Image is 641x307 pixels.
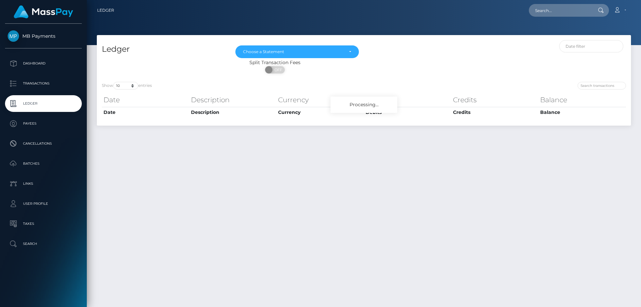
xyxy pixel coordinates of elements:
a: Transactions [5,75,82,92]
h4: Ledger [102,43,225,55]
a: Dashboard [5,55,82,72]
th: Credits [451,107,539,118]
p: Cancellations [8,139,79,149]
th: Date [102,107,189,118]
img: MB Payments [8,30,19,42]
a: Ledger [5,95,82,112]
th: Debits [364,107,451,118]
span: MB Payments [5,33,82,39]
p: Ledger [8,99,79,109]
a: Search [5,236,82,252]
a: User Profile [5,195,82,212]
th: Description [189,93,277,107]
p: Transactions [8,79,79,89]
input: Search... [529,4,592,17]
span: OFF [269,66,285,73]
select: Showentries [113,82,138,90]
a: Links [5,175,82,192]
a: Payees [5,115,82,132]
p: User Profile [8,199,79,209]
th: Credits [451,93,539,107]
label: Show entries [102,82,152,90]
input: Date filter [559,40,624,52]
th: Balance [539,93,626,107]
th: Debits [364,93,451,107]
a: Ledger [97,3,114,17]
p: Payees [8,119,79,129]
p: Taxes [8,219,79,229]
p: Links [8,179,79,189]
a: Batches [5,155,82,172]
div: Processing... [331,97,397,113]
input: Search transactions [578,82,626,90]
th: Balance [539,107,626,118]
p: Batches [8,159,79,169]
button: Choose a Statement [235,45,359,58]
p: Search [8,239,79,249]
div: Split Transaction Fees [97,59,453,66]
th: Currency [276,107,364,118]
a: Cancellations [5,135,82,152]
div: Choose a Statement [243,49,344,54]
th: Currency [276,93,364,107]
p: Dashboard [8,58,79,68]
img: MassPay Logo [14,5,73,18]
th: Date [102,93,189,107]
th: Description [189,107,277,118]
a: Taxes [5,215,82,232]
